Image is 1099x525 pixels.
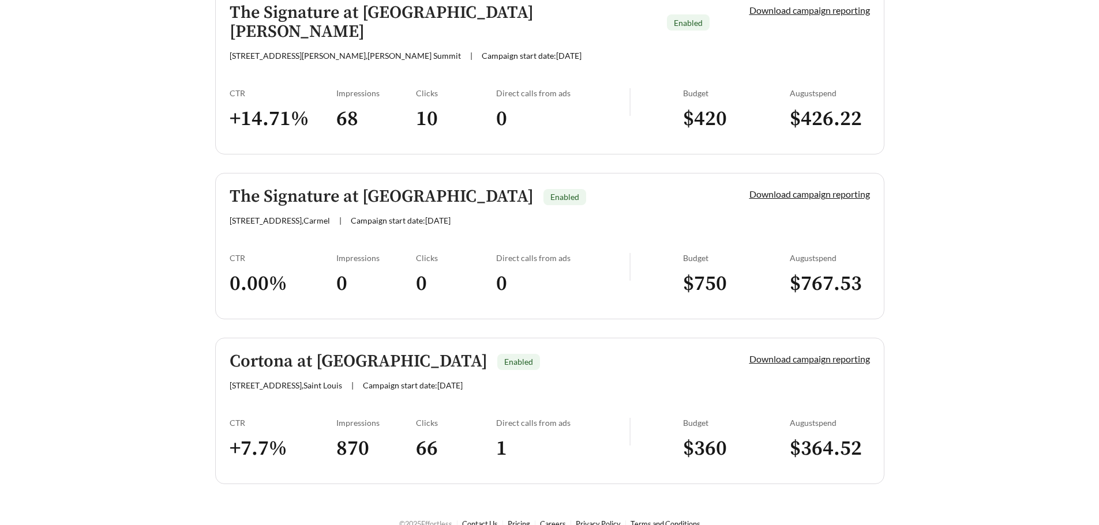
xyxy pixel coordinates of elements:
[482,51,582,61] span: Campaign start date: [DATE]
[230,216,330,225] span: [STREET_ADDRESS] , Carmel
[230,106,336,132] h3: + 14.71 %
[230,436,336,462] h3: + 7.7 %
[749,353,870,364] a: Download campaign reporting
[496,418,629,428] div: Direct calls from ads
[230,418,336,428] div: CTR
[629,253,631,281] img: line
[215,338,884,484] a: Cortona at [GEOGRAPHIC_DATA]Enabled[STREET_ADDRESS],Saint Louis|Campaign start date:[DATE]Downloa...
[230,352,487,371] h5: Cortona at [GEOGRAPHIC_DATA]
[683,436,790,462] h3: $ 360
[496,253,629,263] div: Direct calls from ads
[215,173,884,319] a: The Signature at [GEOGRAPHIC_DATA]Enabled[STREET_ADDRESS],Carmel|Campaign start date:[DATE]Downlo...
[363,380,463,390] span: Campaign start date: [DATE]
[230,51,461,61] span: [STREET_ADDRESS][PERSON_NAME] , [PERSON_NAME] Summit
[683,418,790,428] div: Budget
[336,253,417,263] div: Impressions
[416,271,496,297] h3: 0
[790,418,870,428] div: August spend
[790,106,870,132] h3: $ 426.22
[749,5,870,16] a: Download campaign reporting
[339,216,342,225] span: |
[683,88,790,98] div: Budget
[790,88,870,98] div: August spend
[416,436,496,462] h3: 66
[230,253,336,263] div: CTR
[496,88,629,98] div: Direct calls from ads
[749,188,870,199] a: Download campaign reporting
[470,51,472,61] span: |
[496,436,629,462] h3: 1
[416,106,496,132] h3: 10
[336,106,417,132] h3: 68
[336,88,417,98] div: Impressions
[416,253,496,263] div: Clicks
[550,192,579,202] span: Enabled
[683,253,790,263] div: Budget
[496,271,629,297] h3: 0
[336,271,417,297] h3: 0
[416,418,496,428] div: Clicks
[351,380,354,390] span: |
[790,253,870,263] div: August spend
[351,216,451,225] span: Campaign start date: [DATE]
[790,271,870,297] h3: $ 767.53
[230,3,658,41] h5: The Signature at [GEOGRAPHIC_DATA][PERSON_NAME]
[416,88,496,98] div: Clicks
[683,106,790,132] h3: $ 420
[230,187,534,206] h5: The Signature at [GEOGRAPHIC_DATA]
[504,357,533,367] span: Enabled
[230,380,342,390] span: [STREET_ADDRESS] , Saint Louis
[336,418,417,428] div: Impressions
[790,436,870,462] h3: $ 364.52
[629,418,631,445] img: line
[683,271,790,297] h3: $ 750
[674,18,703,28] span: Enabled
[230,88,336,98] div: CTR
[230,271,336,297] h3: 0.00 %
[496,106,629,132] h3: 0
[336,436,417,462] h3: 870
[629,88,631,116] img: line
